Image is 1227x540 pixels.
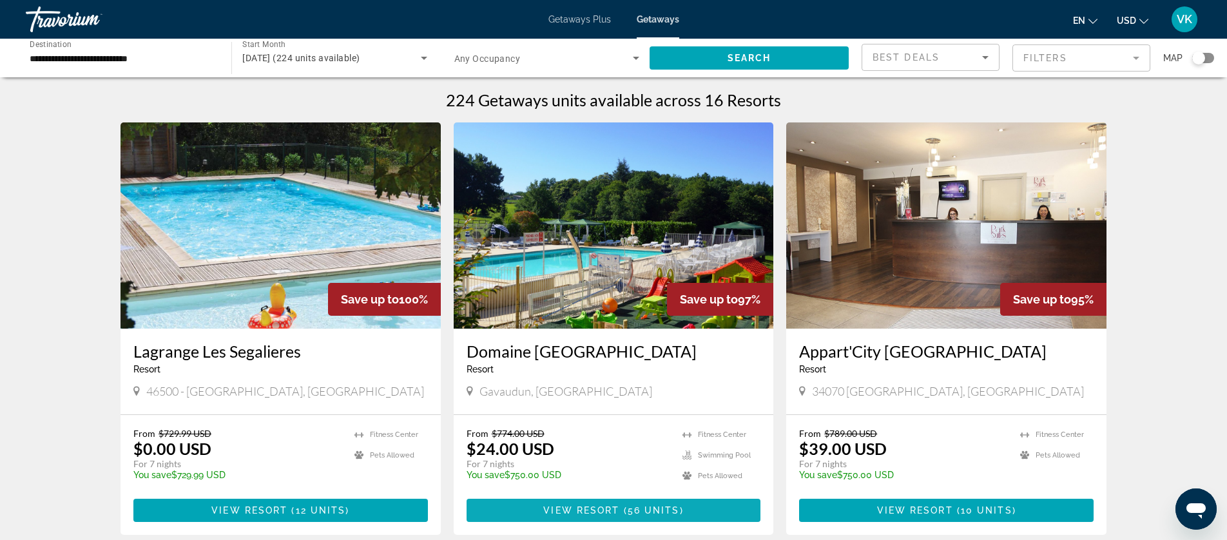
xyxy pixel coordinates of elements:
span: Destination [30,39,72,48]
p: $39.00 USD [799,439,887,458]
span: Gavaudun, [GEOGRAPHIC_DATA] [479,384,652,398]
span: From [133,428,155,439]
button: Filter [1012,44,1150,72]
button: View Resort(12 units) [133,499,428,522]
mat-select: Sort by [873,50,989,65]
span: 12 units [296,505,346,516]
span: Save up to [680,293,738,306]
span: 34070 [GEOGRAPHIC_DATA], [GEOGRAPHIC_DATA] [812,384,1084,398]
span: VK [1177,13,1192,26]
a: Travorium [26,3,155,36]
span: ( ) [287,505,349,516]
img: RH23O01X.jpg [786,122,1106,329]
p: For 7 nights [467,458,670,470]
span: [DATE] (224 units available) [242,53,360,63]
span: Resort [133,364,160,374]
div: 100% [328,283,441,316]
button: View Resort(56 units) [467,499,761,522]
span: Pets Allowed [370,451,414,459]
button: View Resort(10 units) [799,499,1094,522]
p: $0.00 USD [133,439,211,458]
span: en [1073,15,1085,26]
div: 95% [1000,283,1106,316]
span: $774.00 USD [492,428,545,439]
span: View Resort [877,505,953,516]
span: You save [467,470,505,480]
a: Getaways Plus [548,14,611,24]
span: Fitness Center [1036,430,1084,439]
a: Appart'City [GEOGRAPHIC_DATA] [799,342,1094,361]
span: ( ) [619,505,683,516]
a: Lagrange Les Segalieres [133,342,428,361]
span: Search [728,53,771,63]
span: $729.99 USD [159,428,211,439]
p: $750.00 USD [467,470,670,480]
button: Search [650,46,849,70]
p: $24.00 USD [467,439,554,458]
div: 97% [667,283,773,316]
img: RT93O01X.jpg [121,122,441,329]
span: Fitness Center [370,430,418,439]
span: 46500 - [GEOGRAPHIC_DATA], [GEOGRAPHIC_DATA] [146,384,424,398]
span: View Resort [211,505,287,516]
span: Any Occupancy [454,53,521,64]
iframe: Button to launch messaging window [1175,488,1217,530]
span: ( ) [953,505,1016,516]
button: User Menu [1168,6,1201,33]
span: USD [1117,15,1136,26]
p: For 7 nights [799,458,1007,470]
span: Fitness Center [698,430,746,439]
span: Best Deals [873,52,940,63]
span: 10 units [961,505,1012,516]
span: You save [799,470,837,480]
span: $789.00 USD [824,428,877,439]
span: View Resort [543,505,619,516]
button: Change language [1073,11,1097,30]
span: Start Month [242,40,285,49]
span: Save up to [341,293,399,306]
a: Domaine [GEOGRAPHIC_DATA] [467,342,761,361]
img: 4195O04X.jpg [454,122,774,329]
span: Map [1163,49,1183,67]
p: $729.99 USD [133,470,342,480]
p: For 7 nights [133,458,342,470]
a: Getaways [637,14,679,24]
span: Pets Allowed [698,472,742,480]
button: Change currency [1117,11,1148,30]
span: Pets Allowed [1036,451,1080,459]
span: Swimming Pool [698,451,751,459]
span: You save [133,470,171,480]
p: $750.00 USD [799,470,1007,480]
span: Save up to [1013,293,1071,306]
h1: 224 Getaways units available across 16 Resorts [446,90,781,110]
span: 56 units [628,505,680,516]
span: Resort [799,364,826,374]
span: From [467,428,488,439]
span: Resort [467,364,494,374]
span: From [799,428,821,439]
